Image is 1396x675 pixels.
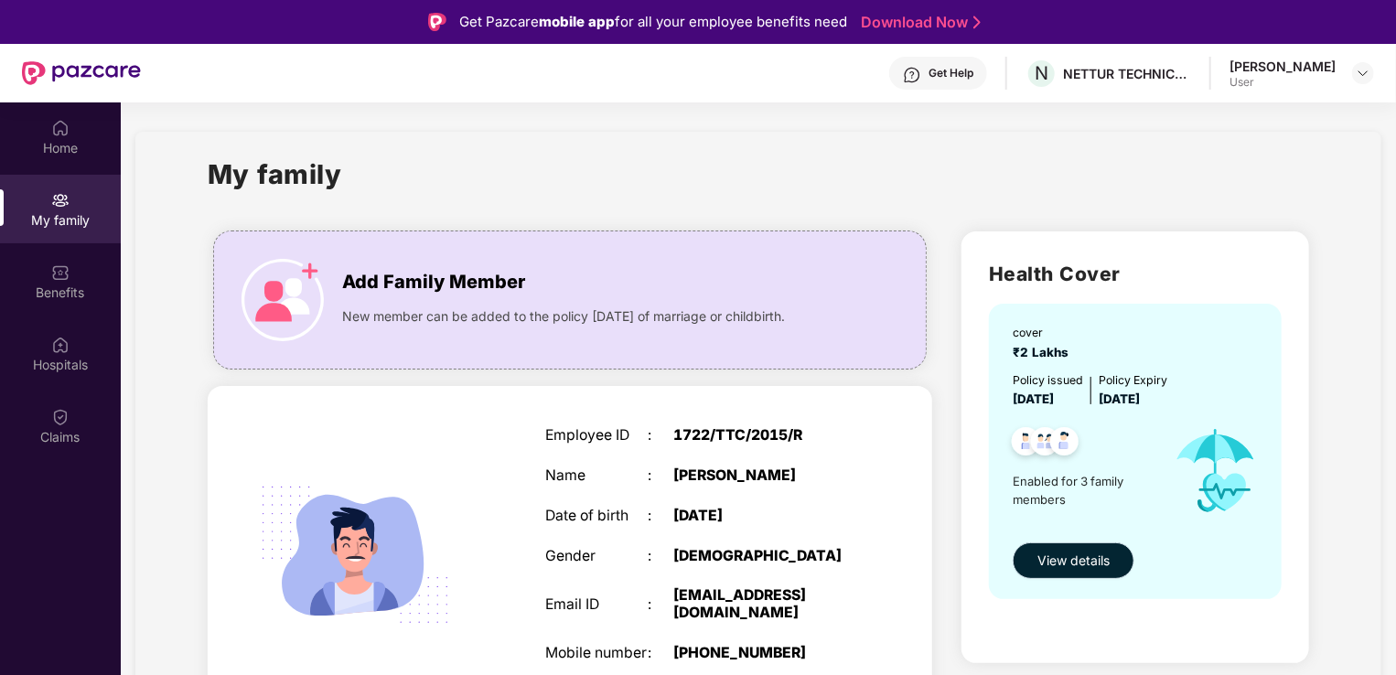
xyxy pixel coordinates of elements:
img: svg+xml;base64,PHN2ZyB4bWxucz0iaHR0cDovL3d3dy53My5vcmcvMjAwMC9zdmciIHdpZHRoPSI0OC45MTUiIGhlaWdodD... [1023,422,1068,466]
div: Date of birth [545,508,648,525]
div: [PHONE_NUMBER] [673,645,853,662]
div: [DATE] [673,508,853,525]
span: View details [1037,551,1110,571]
div: Mobile number [545,645,648,662]
div: Gender [545,548,648,565]
span: New member can be added to the policy [DATE] of marriage or childbirth. [342,306,785,327]
div: [EMAIL_ADDRESS][DOMAIN_NAME] [673,587,853,622]
div: : [648,508,673,525]
img: svg+xml;base64,PHN2ZyB4bWxucz0iaHR0cDovL3d3dy53My5vcmcvMjAwMC9zdmciIHdpZHRoPSI0OC45NDMiIGhlaWdodD... [1042,422,1087,466]
div: [PERSON_NAME] [673,467,853,485]
div: Get Help [929,66,973,80]
span: N [1035,62,1048,84]
div: Policy Expiry [1099,371,1167,389]
div: : [648,467,673,485]
img: svg+xml;base64,PHN2ZyB4bWxucz0iaHR0cDovL3d3dy53My5vcmcvMjAwMC9zdmciIHdpZHRoPSIyMjQiIGhlaWdodD0iMT... [239,439,470,670]
span: Enabled for 3 family members [1013,472,1158,509]
div: Get Pazcare for all your employee benefits need [459,11,847,33]
span: Add Family Member [342,268,525,296]
a: Download Now [861,13,975,32]
img: New Pazcare Logo [22,61,141,85]
div: NETTUR TECHNICAL TRAINING FOUNDATION [1063,65,1191,82]
img: Logo [428,13,446,31]
div: 1722/TTC/2015/R [673,427,853,445]
div: [DEMOGRAPHIC_DATA] [673,548,853,565]
img: svg+xml;base64,PHN2ZyBpZD0iSG9zcGl0YWxzIiB4bWxucz0iaHR0cDovL3d3dy53My5vcmcvMjAwMC9zdmciIHdpZHRoPS... [51,336,70,354]
div: Email ID [545,596,648,614]
div: : [648,645,673,662]
div: Name [545,467,648,485]
h2: Health Cover [989,259,1282,289]
div: Policy issued [1013,371,1083,389]
div: cover [1013,324,1076,341]
button: View details [1013,542,1134,579]
div: User [1230,75,1336,90]
strong: mobile app [539,13,615,30]
h1: My family [208,154,342,195]
img: Stroke [973,13,981,32]
span: [DATE] [1013,391,1054,406]
span: ₹2 Lakhs [1013,345,1076,359]
div: : [648,596,673,614]
img: svg+xml;base64,PHN2ZyB3aWR0aD0iMjAiIGhlaWdodD0iMjAiIHZpZXdCb3g9IjAgMCAyMCAyMCIgZmlsbD0ibm9uZSIgeG... [51,191,70,209]
img: icon [1158,409,1273,533]
img: svg+xml;base64,PHN2ZyBpZD0iRHJvcGRvd24tMzJ4MzIiIHhtbG5zPSJodHRwOi8vd3d3LnczLm9yZy8yMDAwL3N2ZyIgd2... [1356,66,1370,80]
img: svg+xml;base64,PHN2ZyBpZD0iSGVscC0zMngzMiIgeG1sbnM9Imh0dHA6Ly93d3cudzMub3JnLzIwMDAvc3ZnIiB3aWR0aD... [903,66,921,84]
span: [DATE] [1099,391,1140,406]
img: svg+xml;base64,PHN2ZyB4bWxucz0iaHR0cDovL3d3dy53My5vcmcvMjAwMC9zdmciIHdpZHRoPSI0OC45NDMiIGhlaWdodD... [1004,422,1048,466]
div: : [648,548,673,565]
div: : [648,427,673,445]
img: svg+xml;base64,PHN2ZyBpZD0iQmVuZWZpdHMiIHhtbG5zPSJodHRwOi8vd3d3LnczLm9yZy8yMDAwL3N2ZyIgd2lkdGg9Ij... [51,263,70,282]
img: icon [242,259,324,341]
img: svg+xml;base64,PHN2ZyBpZD0iSG9tZSIgeG1sbnM9Imh0dHA6Ly93d3cudzMub3JnLzIwMDAvc3ZnIiB3aWR0aD0iMjAiIG... [51,119,70,137]
div: Employee ID [545,427,648,445]
div: [PERSON_NAME] [1230,58,1336,75]
img: svg+xml;base64,PHN2ZyBpZD0iQ2xhaW0iIHhtbG5zPSJodHRwOi8vd3d3LnczLm9yZy8yMDAwL3N2ZyIgd2lkdGg9IjIwIi... [51,408,70,426]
